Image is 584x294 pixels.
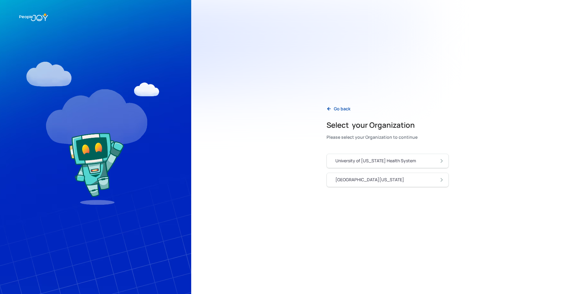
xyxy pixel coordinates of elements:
[327,133,418,141] div: Please select your Organization to continue
[327,120,418,130] h2: Select your Organization
[327,154,449,168] a: University of [US_STATE] Health System
[335,177,404,183] div: [GEOGRAPHIC_DATA][US_STATE]
[322,103,355,115] a: Go back
[327,173,449,187] a: [GEOGRAPHIC_DATA][US_STATE]
[335,158,416,164] div: University of [US_STATE] Health System
[334,106,350,112] div: Go back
